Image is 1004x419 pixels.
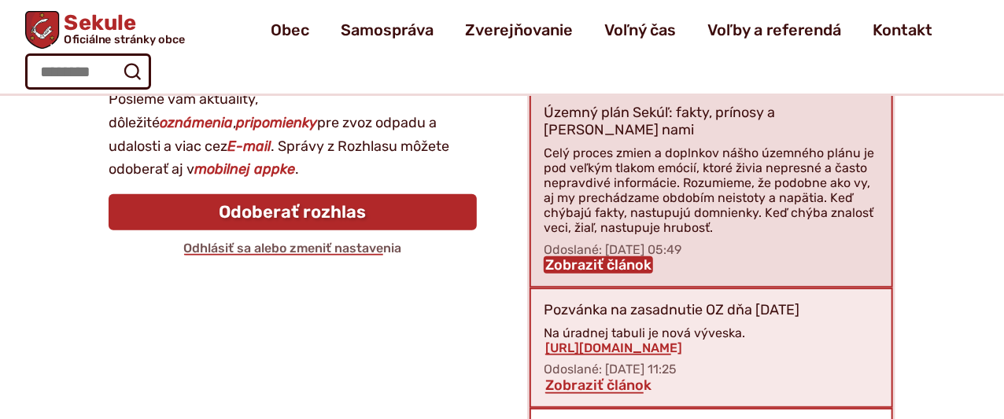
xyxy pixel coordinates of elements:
span: Sekule [59,13,185,46]
img: Prejsť na domovskú stránku [25,11,59,49]
span: Oficiálne stránky obce [65,34,186,45]
p: Odoslané: [DATE] 05:49 [544,242,879,257]
strong: mobilnej appke [194,160,295,178]
a: Zobraziť článok [544,256,653,274]
p: Pozvánka na zasadnutie OZ dňa [DATE] [544,302,799,319]
a: Kontakt [873,8,932,52]
div: Na úradnej tabuli je nová výveska. [544,325,879,355]
div: Celý proces zmien a doplnkov nášho územného plánu je pod veľkým tlakom emócií, ktoré živia nepres... [544,145,879,236]
p: Územný plán Sekúľ: fakty, prínosy a [PERSON_NAME] nami [544,105,879,138]
a: Obec [271,8,309,52]
a: Logo Sekule, prejsť na domovskú stránku. [25,11,185,49]
a: [URL][DOMAIN_NAME] [544,340,684,355]
a: Samospráva [341,8,434,52]
strong: E-mail [227,138,271,155]
a: Zobraziť článok [544,377,653,394]
strong: pripomienky [236,114,317,131]
p: Odoslané: [DATE] 11:25 [544,362,879,377]
strong: oznámenia [160,114,233,131]
p: Pošleme vám aktuality, dôležité , pre zvoz odpadu a udalosti a viac cez . Správy z Rozhlasu môžet... [109,88,477,182]
a: Zverejňovanie [465,8,573,52]
a: Odoberať rozhlas [109,194,477,230]
a: Odhlásiť sa alebo zmeniť nastavenia [183,241,404,255]
a: Voľný čas [604,8,676,52]
a: Voľby a referendá [707,8,841,52]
